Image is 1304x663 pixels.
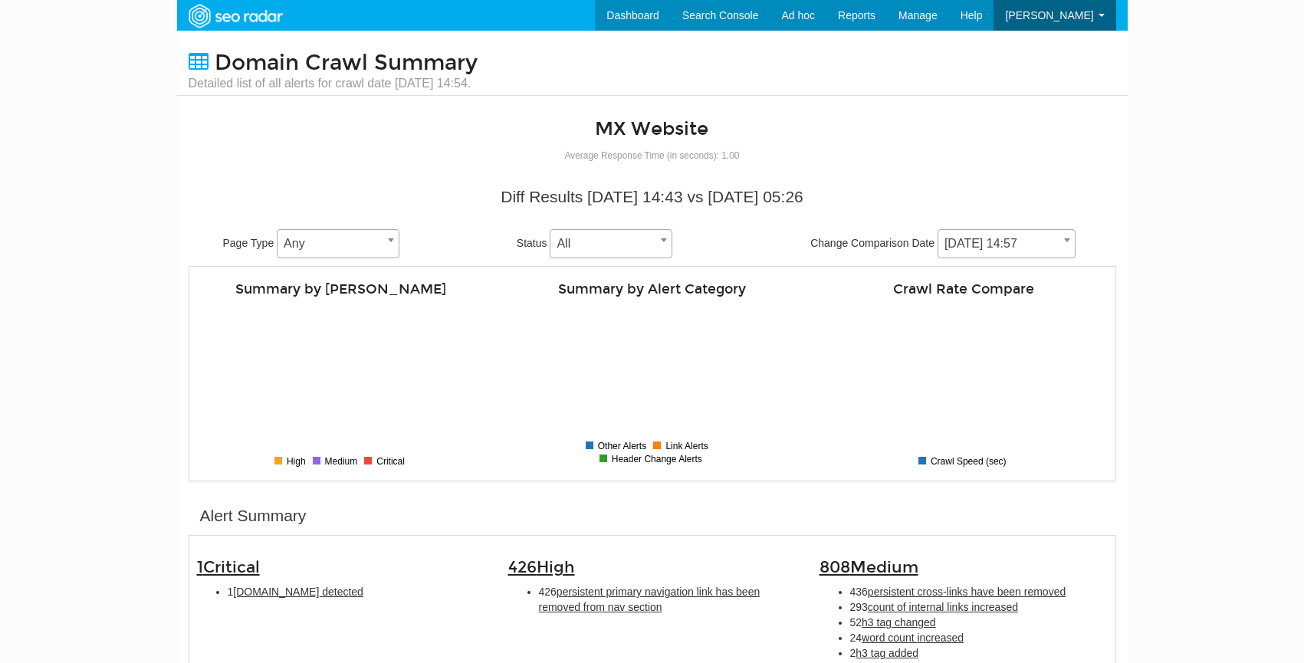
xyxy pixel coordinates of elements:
[182,2,288,30] img: SEORadar
[850,584,1108,599] li: 436
[550,229,672,258] span: All
[197,282,485,297] h4: Summary by [PERSON_NAME]
[868,586,1066,598] span: persistent cross-links have been removed
[850,615,1108,630] li: 52
[850,599,1108,615] li: 293
[820,557,918,577] span: 808
[810,237,934,249] span: Change Comparison Date
[938,233,1075,254] span: 08/12/2025 14:57
[539,584,797,615] li: 426
[838,9,875,21] span: Reports
[550,233,672,254] span: All
[781,9,815,21] span: Ad hoc
[189,75,478,92] small: Detailed list of all alerts for crawl date [DATE] 14:54.
[961,9,983,21] span: Help
[200,185,1105,208] div: Diff Results [DATE] 14:43 vs [DATE] 05:26
[537,557,575,577] span: High
[203,557,260,577] span: Critical
[862,616,936,629] span: h3 tag changed
[278,233,399,254] span: Any
[233,586,363,598] span: [DOMAIN_NAME] detected
[1005,9,1093,21] span: [PERSON_NAME]
[508,557,575,577] span: 426
[938,229,1076,258] span: 08/12/2025 14:57
[223,237,274,249] span: Page Type
[508,282,797,297] h4: Summary by Alert Category
[277,229,399,258] span: Any
[862,632,964,644] span: word count increased
[517,237,547,249] span: Status
[898,9,938,21] span: Manage
[850,557,918,577] span: Medium
[856,647,918,659] span: h3 tag added
[200,504,307,527] div: Alert Summary
[682,9,759,21] span: Search Console
[565,150,740,161] small: Average Response Time (in seconds): 1.00
[820,282,1108,297] h4: Crawl Rate Compare
[539,586,760,613] span: persistent primary navigation link has been removed from nav section
[228,584,485,599] li: 1
[850,645,1108,661] li: 2
[868,601,1018,613] span: count of internal links increased
[215,50,478,76] span: Domain Crawl Summary
[595,117,708,140] a: MX Website
[850,630,1108,645] li: 24
[197,557,260,577] span: 1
